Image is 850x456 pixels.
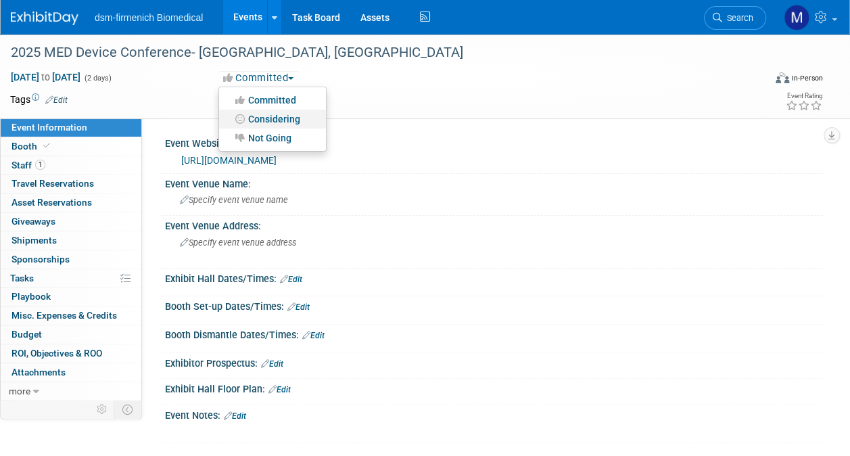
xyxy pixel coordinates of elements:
[704,6,766,30] a: Search
[261,359,283,369] a: Edit
[11,367,66,378] span: Attachments
[11,216,55,227] span: Giveaways
[1,137,141,156] a: Booth
[287,302,310,312] a: Edit
[1,288,141,306] a: Playbook
[224,411,246,421] a: Edit
[165,405,823,423] div: Event Notes:
[10,93,68,106] td: Tags
[786,93,822,99] div: Event Rating
[35,160,45,170] span: 1
[1,118,141,137] a: Event Information
[165,379,823,396] div: Exhibit Hall Floor Plan:
[11,348,102,359] span: ROI, Objectives & ROO
[1,363,141,382] a: Attachments
[11,141,53,152] span: Booth
[1,344,141,363] a: ROI, Objectives & ROO
[219,110,326,129] a: Considering
[6,41,753,65] div: 2025 MED Device Conference- [GEOGRAPHIC_DATA], [GEOGRAPHIC_DATA]
[776,72,789,83] img: Format-Inperson.png
[165,353,823,371] div: Exhibitor Prospectus:
[165,269,823,286] div: Exhibit Hall Dates/Times:
[1,325,141,344] a: Budget
[95,12,203,23] span: dsm-firmenich Biomedical
[791,73,823,83] div: In-Person
[39,72,52,83] span: to
[1,175,141,193] a: Travel Reservations
[1,212,141,231] a: Giveaways
[180,237,296,248] span: Specify event venue address
[11,310,117,321] span: Misc. Expenses & Credits
[11,160,45,170] span: Staff
[114,401,142,418] td: Toggle Event Tabs
[11,235,57,246] span: Shipments
[83,74,112,83] span: (2 days)
[45,95,68,105] a: Edit
[165,296,823,314] div: Booth Set-up Dates/Times:
[165,174,823,191] div: Event Venue Name:
[302,331,325,340] a: Edit
[705,70,823,91] div: Event Format
[1,231,141,250] a: Shipments
[1,382,141,401] a: more
[10,71,81,83] span: [DATE] [DATE]
[10,273,34,283] span: Tasks
[1,156,141,175] a: Staff1
[43,142,50,150] i: Booth reservation complete
[268,385,291,394] a: Edit
[218,71,299,85] button: Committed
[11,197,92,208] span: Asset Reservations
[11,254,70,265] span: Sponsorships
[1,193,141,212] a: Asset Reservations
[1,250,141,269] a: Sponsorships
[11,291,51,302] span: Playbook
[11,122,87,133] span: Event Information
[165,325,823,342] div: Booth Dismantle Dates/Times:
[180,195,288,205] span: Specify event venue name
[181,155,277,166] a: [URL][DOMAIN_NAME]
[165,216,823,233] div: Event Venue Address:
[1,306,141,325] a: Misc. Expenses & Credits
[11,178,94,189] span: Travel Reservations
[165,133,823,151] div: Event Website:
[11,12,78,25] img: ExhibitDay
[722,13,753,23] span: Search
[280,275,302,284] a: Edit
[11,329,42,340] span: Budget
[219,91,326,110] a: Committed
[9,386,30,396] span: more
[784,5,809,30] img: Melanie Davison
[219,129,326,147] a: Not Going
[91,401,114,418] td: Personalize Event Tab Strip
[1,269,141,288] a: Tasks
